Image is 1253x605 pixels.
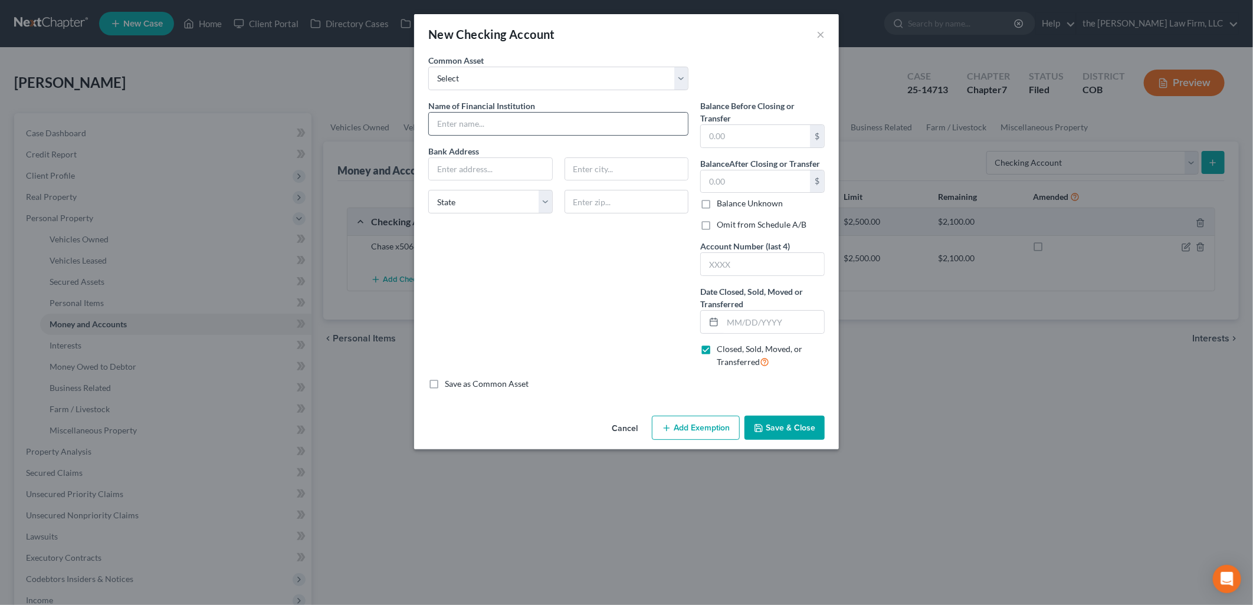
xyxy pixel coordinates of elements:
button: Save & Close [744,416,825,440]
label: Save as Common Asset [445,378,529,390]
label: Balance [700,157,820,170]
input: 0.00 [701,170,810,193]
label: Balance Unknown [717,198,783,209]
input: MM/DD/YYYY [723,311,824,333]
input: XXXX [701,253,824,275]
div: $ [810,125,824,147]
label: Common Asset [428,54,484,67]
div: New Checking Account [428,26,555,42]
div: Open Intercom Messenger [1213,565,1241,593]
button: Add Exemption [652,416,740,440]
span: After Closing or Transfer [729,159,820,169]
button: × [816,27,825,41]
input: Enter name... [429,113,688,135]
input: 0.00 [701,125,810,147]
input: Enter city... [565,158,688,180]
label: Balance Before Closing or Transfer [700,100,825,124]
span: Date Closed, Sold, Moved or Transferred [700,287,803,309]
button: Cancel [602,417,647,440]
input: Enter zip... [565,190,689,213]
label: Bank Address [422,145,694,157]
label: Account Number (last 4) [700,240,790,252]
span: Name of Financial Institution [428,101,535,111]
div: $ [810,170,824,193]
input: Enter address... [429,158,552,180]
span: Closed, Sold, Moved, or Transferred [717,344,802,367]
label: Omit from Schedule A/B [717,219,806,231]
